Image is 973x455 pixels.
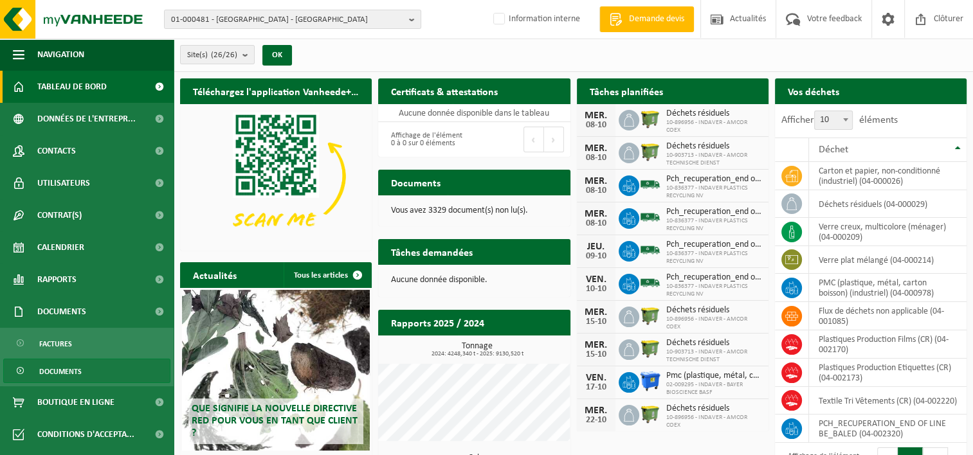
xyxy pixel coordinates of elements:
[39,332,72,356] span: Factures
[583,154,609,163] div: 08-10
[775,78,852,103] h2: Vos déchets
[37,167,90,199] span: Utilisateurs
[666,184,762,200] span: 10-836377 - INDAVER PLASTICS RECYCLING NV
[583,143,609,154] div: MER.
[37,296,86,328] span: Documents
[639,403,661,425] img: WB-1100-HPE-GN-50
[491,10,580,29] label: Information interne
[378,310,497,335] h2: Rapports 2025 / 2024
[666,250,762,265] span: 10-836377 - INDAVER PLASTICS RECYCLING NV
[284,262,370,288] a: Tous les articles
[385,351,570,357] span: 2024: 4248,340 t - 2025: 9130,520 t
[809,330,967,359] td: Plastiques Production Films (CR) (04-002170)
[583,307,609,317] div: MER.
[626,13,687,26] span: Demande devis
[583,186,609,195] div: 08-10
[666,283,762,298] span: 10-836377 - INDAVER PLASTICS RECYCLING NV
[39,359,82,384] span: Documents
[577,78,676,103] h2: Tâches planifiées
[583,219,609,228] div: 08-10
[666,240,762,250] span: Pch_recuperation_end of line be_baled
[583,111,609,121] div: MER.
[809,190,967,218] td: déchets résiduels (04-000029)
[639,108,661,130] img: WB-1100-HPE-GN-50
[666,305,762,316] span: Déchets résiduels
[666,381,762,397] span: 02-009295 - INDAVER - BAYER BIOSCIENCE BASF
[809,218,967,246] td: verre creux, multicolore (ménager) (04-000209)
[809,274,967,302] td: PMC (plastique, métal, carton boisson) (industriel) (04-000978)
[639,174,661,195] img: BL-SO-LV
[583,383,609,392] div: 17-10
[666,174,762,184] span: Pch_recuperation_end of line be_baled
[171,10,404,30] span: 01-000481 - [GEOGRAPHIC_DATA] - [GEOGRAPHIC_DATA]
[192,404,358,438] span: Que signifie la nouvelle directive RED pour vous en tant que client ?
[666,348,762,364] span: 10-903713 - INDAVER - AMCOR TECHNISCHE DIENST
[583,252,609,261] div: 09-10
[639,305,661,326] img: WB-1100-HPE-GN-50
[666,152,762,167] span: 10-903713 - INDAVER - AMCOR TECHNISCHE DIENST
[583,121,609,130] div: 08-10
[666,371,762,381] span: Pmc (plastique, métal, carton boisson) (industriel)
[459,335,569,361] a: Consulter les rapports
[666,119,762,134] span: 10-896956 - INDAVER - AMCOR COEX
[666,207,762,217] span: Pch_recuperation_end of line be_baled
[378,239,486,264] h2: Tâches demandées
[815,111,852,129] span: 10
[391,206,557,215] p: Vous avez 3329 document(s) non lu(s).
[3,359,170,383] a: Documents
[37,103,136,135] span: Données de l'entrepr...
[583,285,609,294] div: 10-10
[819,145,848,155] span: Déchet
[37,135,76,167] span: Contacts
[666,404,762,414] span: Déchets résiduels
[583,209,609,219] div: MER.
[583,373,609,383] div: VEN.
[164,10,421,29] button: 01-000481 - [GEOGRAPHIC_DATA] - [GEOGRAPHIC_DATA]
[639,272,661,294] img: BL-SO-LV
[378,104,570,122] td: Aucune donnée disponible dans le tableau
[583,274,609,285] div: VEN.
[809,246,967,274] td: verre plat mélangé (04-000214)
[809,359,967,387] td: Plastiques Production Etiquettes (CR) (04-002173)
[583,340,609,350] div: MER.
[544,127,564,152] button: Next
[37,39,84,71] span: Navigation
[37,263,77,296] span: Rapports
[639,239,661,261] img: BL-SO-LV
[639,337,661,359] img: WB-1100-HPE-GN-50
[639,370,661,392] img: WB-1100-HPE-BE-01
[666,217,762,233] span: 10-836377 - INDAVER PLASTICS RECYCLING NV
[666,109,762,119] span: Déchets résiduels
[182,290,370,451] a: Que signifie la nouvelle directive RED pour vous en tant que client ?
[809,302,967,330] td: flux de déchets non applicable (04-001085)
[781,115,898,125] label: Afficher éléments
[599,6,694,32] a: Demande devis
[814,111,853,130] span: 10
[809,387,967,415] td: Textile Tri Vêtements (CR) (04-002220)
[583,350,609,359] div: 15-10
[666,338,762,348] span: Déchets résiduels
[180,262,250,287] h2: Actualités
[523,127,544,152] button: Previous
[666,141,762,152] span: Déchets résiduels
[639,206,661,228] img: BL-SO-LV
[262,45,292,66] button: OK
[583,317,609,326] div: 15-10
[666,316,762,331] span: 10-896956 - INDAVER - AMCOR COEX
[187,46,237,65] span: Site(s)
[3,331,170,355] a: Factures
[180,78,372,103] h2: Téléchargez l'application Vanheede+ maintenant!
[211,51,237,59] count: (26/26)
[809,415,967,443] td: PCH_RECUPERATION_END OF LINE BE_BALED (04-002320)
[809,162,967,190] td: carton et papier, non-conditionné (industriel) (04-000026)
[37,386,114,418] span: Boutique en ligne
[37,231,84,263] span: Calendrier
[666,414,762,429] span: 10-896956 - INDAVER - AMCOR COEX
[180,104,372,248] img: Download de VHEPlus App
[583,176,609,186] div: MER.
[666,272,762,283] span: Pch_recuperation_end of line be_baled
[378,78,511,103] h2: Certificats & attestations
[639,141,661,163] img: WB-1100-HPE-GN-50
[583,242,609,252] div: JEU.
[583,406,609,416] div: MER.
